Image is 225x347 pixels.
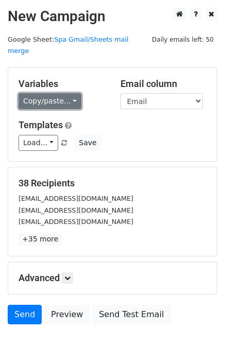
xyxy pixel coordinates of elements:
a: +35 more [19,233,62,246]
h5: 38 Recipients [19,178,206,189]
h2: New Campaign [8,8,217,25]
a: Load... [19,135,58,151]
a: Send [8,305,42,324]
small: [EMAIL_ADDRESS][DOMAIN_NAME] [19,206,133,214]
h5: Variables [19,78,105,90]
h5: Advanced [19,272,206,284]
small: [EMAIL_ADDRESS][DOMAIN_NAME] [19,218,133,225]
small: Google Sheet: [8,36,129,55]
small: [EMAIL_ADDRESS][DOMAIN_NAME] [19,195,133,202]
a: Copy/paste... [19,93,81,109]
h5: Email column [120,78,207,90]
button: Save [74,135,101,151]
span: Daily emails left: 50 [148,34,217,45]
a: Preview [44,305,90,324]
iframe: Chat Widget [174,298,225,347]
a: Daily emails left: 50 [148,36,217,43]
a: Spa Gmail/Sheets mail merge [8,36,129,55]
a: Send Test Email [92,305,170,324]
a: Templates [19,119,63,130]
